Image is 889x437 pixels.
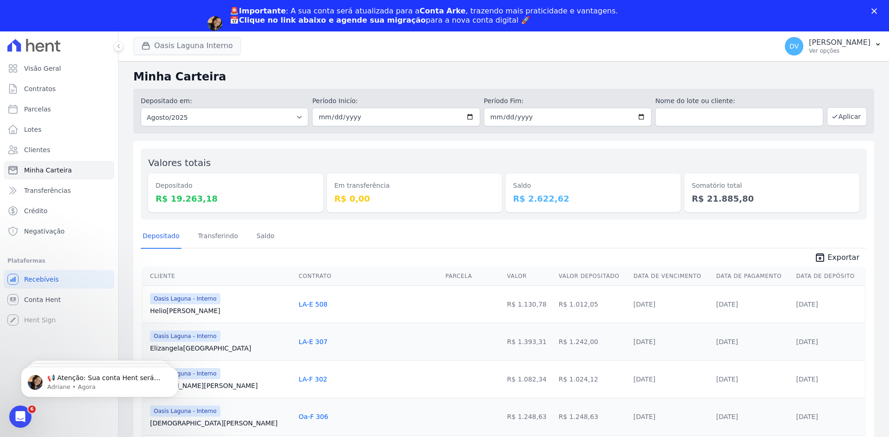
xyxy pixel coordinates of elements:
[4,270,114,289] a: Recebíveis
[513,181,673,191] dt: Saldo
[4,181,114,200] a: Transferências
[24,64,61,73] span: Visão Geral
[299,413,328,420] a: Oa-F 306
[4,161,114,179] a: Minha Carteira
[4,222,114,240] a: Negativação
[150,331,220,342] span: Oasis Laguna - Interno
[24,125,42,134] span: Lotes
[716,413,738,420] a: [DATE]
[792,267,865,286] th: Data de Depósito
[24,84,56,93] span: Contratos
[796,413,818,420] a: [DATE]
[555,267,630,286] th: Valor Depositado
[196,225,240,249] a: Transferindo
[807,252,867,265] a: unarchive Exportar
[871,8,881,14] div: Fechar
[4,120,114,139] a: Lotes
[148,157,211,168] label: Valores totais
[299,338,327,345] a: LA-E 307
[503,360,555,398] td: R$ 1.082,34
[777,33,889,59] button: DV [PERSON_NAME] Ver opções
[133,68,874,85] h2: Minha Carteira
[796,375,818,383] a: [DATE]
[24,145,50,154] span: Clientes
[295,267,442,286] th: Contrato
[814,252,826,263] i: unarchive
[4,202,114,220] a: Crédito
[809,38,870,47] p: [PERSON_NAME]
[655,96,823,106] label: Nome do lote ou cliente:
[24,275,59,284] span: Recebíveis
[796,338,818,345] a: [DATE]
[150,293,220,304] span: Oasis Laguna - Interno
[716,301,738,308] a: [DATE]
[141,97,192,105] label: Depositado em:
[4,290,114,309] a: Conta Hent
[513,192,673,205] dd: R$ 2.622,62
[4,59,114,78] a: Visão Geral
[555,323,630,360] td: R$ 1.242,00
[24,166,72,175] span: Minha Carteira
[230,6,286,15] b: 🚨Importante
[312,96,480,106] label: Período Inicío:
[141,225,182,249] a: Depositado
[150,344,291,353] a: Elizangela[GEOGRAPHIC_DATA]
[156,192,316,205] dd: R$ 19.263,18
[555,360,630,398] td: R$ 1.024,12
[150,381,291,390] a: [PERSON_NAME][PERSON_NAME]
[24,227,65,236] span: Negativação
[4,80,114,98] a: Contratos
[796,301,818,308] a: [DATE]
[24,105,51,114] span: Parcelas
[207,16,222,31] img: Profile image for Adriane
[503,267,555,286] th: Valor
[442,267,503,286] th: Parcela
[630,267,713,286] th: Data de Vencimento
[230,6,618,25] div: : A sua conta será atualizada para a , trazendo mais praticidade e vantagens. 📅 para a nova conta...
[555,398,630,435] td: R$ 1.248,63
[716,375,738,383] a: [DATE]
[4,141,114,159] a: Clientes
[299,375,327,383] a: LA-F 302
[255,225,276,249] a: Saldo
[156,181,316,191] dt: Depositado
[633,375,655,383] a: [DATE]
[7,347,192,412] iframe: Intercom notifications mensagem
[133,37,241,55] button: Oasis Laguna Interno
[24,295,61,304] span: Conta Hent
[28,406,36,413] span: 6
[24,186,71,195] span: Transferências
[150,306,291,315] a: Helio[PERSON_NAME]
[555,285,630,323] td: R$ 1.012,05
[7,255,111,266] div: Plataformas
[230,31,306,41] a: Agendar migração
[334,181,495,191] dt: Em transferência
[827,252,859,263] span: Exportar
[4,100,114,118] a: Parcelas
[9,406,31,428] iframe: Intercom live chat
[633,338,655,345] a: [DATE]
[789,43,799,49] span: DV
[716,338,738,345] a: [DATE]
[143,267,295,286] th: Cliente
[299,301,327,308] a: LA-E 508
[150,419,291,428] a: [DEMOGRAPHIC_DATA][PERSON_NAME]
[239,16,426,25] b: Clique no link abaixo e agende sua migração
[713,267,793,286] th: Data de Pagamento
[419,6,465,15] b: Conta Arke
[503,398,555,435] td: R$ 1.248,63
[633,301,655,308] a: [DATE]
[633,413,655,420] a: [DATE]
[827,107,867,126] button: Aplicar
[503,323,555,360] td: R$ 1.393,31
[692,192,852,205] dd: R$ 21.885,80
[809,47,870,55] p: Ver opções
[24,206,48,215] span: Crédito
[484,96,651,106] label: Período Fim:
[503,285,555,323] td: R$ 1.130,78
[692,181,852,191] dt: Somatório total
